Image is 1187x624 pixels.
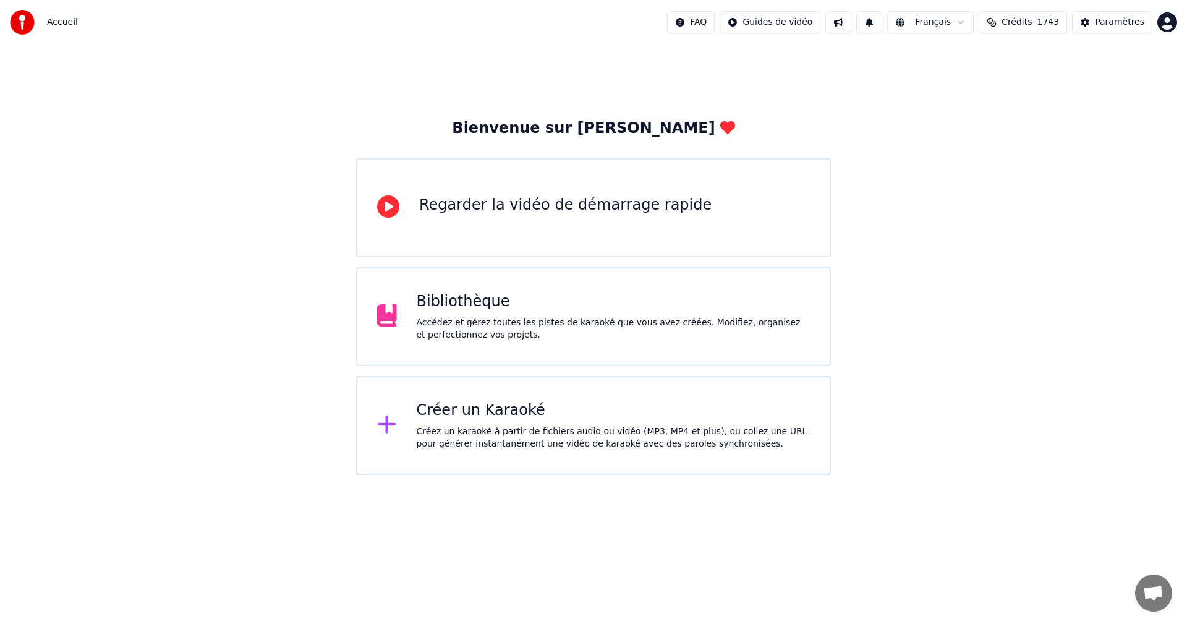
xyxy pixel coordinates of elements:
[417,317,810,341] div: Accédez et gérez toutes les pistes de karaoké que vous avez créées. Modifiez, organisez et perfec...
[1135,575,1172,612] a: Ouvrir le chat
[47,16,78,28] nav: breadcrumb
[667,11,715,33] button: FAQ
[720,11,820,33] button: Guides de vidéo
[1072,11,1152,33] button: Paramètres
[979,11,1067,33] button: Crédits1743
[1002,16,1032,28] span: Crédits
[47,16,78,28] span: Accueil
[10,10,35,35] img: youka
[417,425,810,450] div: Créez un karaoké à partir de fichiers audio ou vidéo (MP3, MP4 et plus), ou collez une URL pour g...
[1037,16,1060,28] span: 1743
[1095,16,1144,28] div: Paramètres
[452,119,734,139] div: Bienvenue sur [PERSON_NAME]
[419,195,712,215] div: Regarder la vidéo de démarrage rapide
[417,292,810,312] div: Bibliothèque
[417,401,810,421] div: Créer un Karaoké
